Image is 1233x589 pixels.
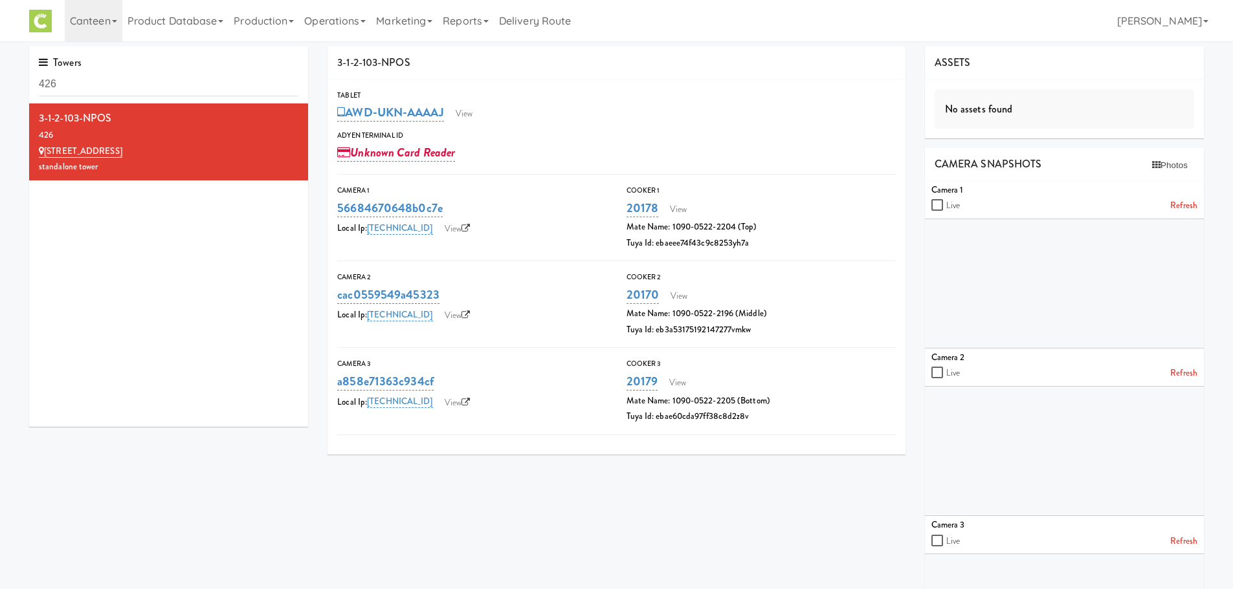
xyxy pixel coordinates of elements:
[337,89,896,102] div: Tablet
[367,395,432,408] a: [TECHNICAL_ID]
[946,533,960,550] label: Live
[337,103,443,122] a: AWD-UKN-AAAAJ
[449,104,479,123] a: View
[337,358,606,370] div: Camera 3
[337,306,606,325] div: Local Ip:
[438,219,477,239] a: View
[337,184,606,197] div: Camera 1
[627,306,896,322] div: Mate Name: 1090-0522-2196 (Middle)
[931,517,1197,533] div: Camera 3
[367,308,432,321] a: [TECHNICAL_ID]
[337,144,455,162] a: Unknown Card Reader
[627,184,896,197] div: Cooker 1
[935,156,1042,171] span: CAMERA SNAPSHOTS
[1170,198,1197,214] a: Refresh
[337,393,606,412] div: Local Ip:
[935,89,1194,129] div: No assets found
[438,393,477,412] a: View
[931,350,1197,366] div: Camera 2
[931,182,1197,198] div: Camera 1
[337,219,606,239] div: Local Ip:
[367,222,432,235] a: [TECHNICAL_ID]
[1170,533,1197,550] a: Refresh
[663,373,693,392] a: View
[935,55,971,70] span: ASSETS
[627,235,896,252] div: Tuya Id: ebaeee74f43c9c8253yh7a
[627,372,658,391] a: 20179
[627,271,896,284] div: Cooker 2
[39,55,82,70] span: Towers
[1146,156,1194,175] button: Photos
[337,286,439,304] a: cac0559549a45323
[328,47,905,80] div: 3-1-2-103-NPOS
[39,127,298,144] div: 426
[337,129,896,142] div: Adyen Terminal Id
[39,109,298,128] div: 3-1-2-103-NPOS
[337,199,443,217] a: 56684670648b0c7e
[39,159,298,175] div: standalone tower
[627,322,896,338] div: Tuya Id: eb3a53175192147277vmkw
[39,72,298,96] input: Search towers
[39,145,122,158] a: [STREET_ADDRESS]
[438,306,477,325] a: View
[337,372,434,391] a: a858e71363c934cf
[627,219,896,235] div: Mate Name: 1090-0522-2204 (Top)
[946,365,960,381] label: Live
[627,286,660,304] a: 20170
[29,103,308,180] li: 3-1-2-103-NPOS426 [STREET_ADDRESS]standalone tower
[29,10,52,32] img: Micromart
[337,271,606,284] div: Camera 2
[1170,365,1197,381] a: Refresh
[627,393,896,409] div: Mate Name: 1090-0522-2205 (Bottom)
[627,358,896,370] div: Cooker 3
[663,200,693,219] a: View
[664,286,694,306] a: View
[627,409,896,425] div: Tuya Id: ebae60cda97ff38c8d2z8v
[946,198,960,214] label: Live
[627,199,659,217] a: 20178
